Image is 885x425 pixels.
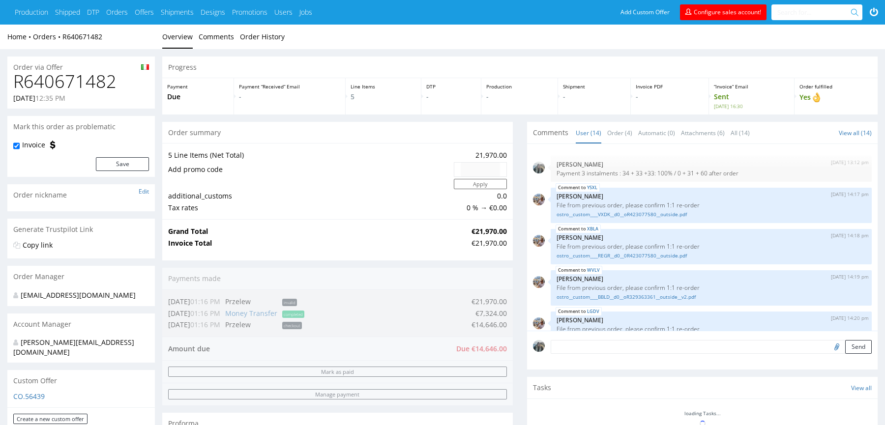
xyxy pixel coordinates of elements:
[557,161,866,168] p: [PERSON_NAME]
[23,240,53,250] a: Copy link
[557,325,866,333] p: File from previous order, please confirm 1:1 re-order
[7,116,155,138] div: Mark this order as problematic
[799,83,873,90] p: Order fulfilled
[167,83,229,90] p: Payment
[851,384,872,392] a: View all
[587,225,598,233] a: XBLA
[587,308,599,315] a: LGDV
[162,57,878,78] div: Progress
[167,92,229,102] p: Due
[15,7,48,17] a: Production
[472,238,507,248] div: €21,970.00
[168,161,451,178] td: Add promo code
[636,92,704,102] p: -
[33,32,62,41] a: Orders
[87,7,99,17] a: DTP
[7,266,155,287] div: Order Manager
[168,227,208,236] strong: Grand Total
[162,25,193,49] a: Overview
[13,392,45,401] a: CO.56439
[831,232,869,239] p: [DATE] 14:18 pm
[615,4,675,20] a: Add Custom Offer
[486,83,553,90] p: Production
[831,191,869,198] p: [DATE] 14:17 pm
[426,83,476,90] p: DTP
[731,122,750,143] a: All (14)
[533,340,545,352] img: regular_mini_magick20250702-42-x1tt6f.png
[714,83,789,90] p: “Invoice” Email
[777,4,853,20] input: Search for...
[557,243,866,250] p: File from previous order, please confirm 1:1 re-order
[299,7,312,17] a: Jobs
[62,32,102,41] a: R640671482
[533,235,545,247] img: regular_mini_magick20250909-139-fdo8ol.jpg
[162,122,513,143] div: Order summary
[201,7,225,17] a: Designs
[161,7,194,17] a: Shipments
[13,338,142,357] div: [PERSON_NAME][EMAIL_ADDRESS][DOMAIN_NAME]
[563,92,626,102] p: -
[7,57,155,72] div: Order via Offer
[7,219,155,240] div: Generate Trustpilot Link
[587,266,600,274] a: WVLV
[274,7,293,17] a: Users
[486,92,553,102] p: -
[587,184,597,192] a: YSXL
[714,103,789,110] span: [DATE] 16:30
[839,129,872,137] a: View all (14)
[533,128,568,138] span: Comments
[576,122,601,143] a: User (14)
[232,7,267,17] a: Promotions
[472,227,507,236] strong: €21,970.00
[533,276,545,288] img: regular_mini_magick20250909-139-fdo8ol.jpg
[557,201,866,209] p: File from previous order, please confirm 1:1 re-order
[681,122,725,143] a: Attachments (6)
[451,190,507,202] td: 0.0
[799,92,873,103] p: Yes
[557,170,866,177] p: Payment 3 instalments : 34 + 33 +33: 100% / 0 + 31 + 60 after order
[533,317,545,329] img: regular_mini_magick20250909-139-fdo8ol.jpg
[13,290,142,300] div: [EMAIL_ADDRESS][DOMAIN_NAME]
[7,32,33,41] a: Home
[831,314,869,322] p: [DATE] 14:20 pm
[557,275,866,283] p: [PERSON_NAME]
[557,211,866,218] a: ostro__custom____VXDK__d0__oR423077580__outside.pdf
[636,83,704,90] p: Invoice PDF
[694,8,761,16] span: Configure sales account!
[239,92,341,102] p: -
[55,7,80,17] a: Shipped
[7,313,155,335] div: Account Manager
[13,72,149,91] h1: R640671482
[533,383,551,393] span: Tasks
[557,293,866,301] a: ostro__custom____BBLD__d0__oR329363361__outside__v2.pdf
[563,83,626,90] p: Shipment
[451,202,507,214] td: 0 % → €0.00
[48,140,58,150] img: icon-invoice-flag.svg
[106,7,128,17] a: Orders
[168,238,212,248] strong: Invoice Total
[557,284,866,291] p: File from previous order, please confirm 1:1 re-order
[199,25,234,49] a: Comments
[557,193,866,200] p: [PERSON_NAME]
[680,4,767,20] a: Configure sales account!
[96,157,149,171] button: Save
[135,7,154,17] a: Offers
[607,122,632,143] a: Order (4)
[351,92,416,102] p: 5
[7,184,155,206] div: Order nickname
[35,93,65,103] span: 12:35 PM
[533,162,545,173] img: regular_mini_magick20250702-42-x1tt6f.png
[533,194,545,205] img: regular_mini_magick20250909-139-fdo8ol.jpg
[426,92,476,102] p: -
[22,140,45,150] label: Invoice
[557,252,866,259] a: ostro__custom____REGR__d0__0R423077580__outside.pdf
[831,273,869,281] p: [DATE] 14:19 pm
[240,25,285,49] a: Order History
[168,202,451,214] td: Tax rates
[13,414,88,424] a: Create a new custom offer
[451,149,507,161] td: 21,970.00
[141,64,149,70] img: it-c7992f57d67156f994a38c6bb4ec72fa57601a284558db5e065c02dc36ee9d8c.png
[7,370,155,392] div: Custom Offer
[139,187,149,196] a: Edit
[454,179,507,189] button: Apply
